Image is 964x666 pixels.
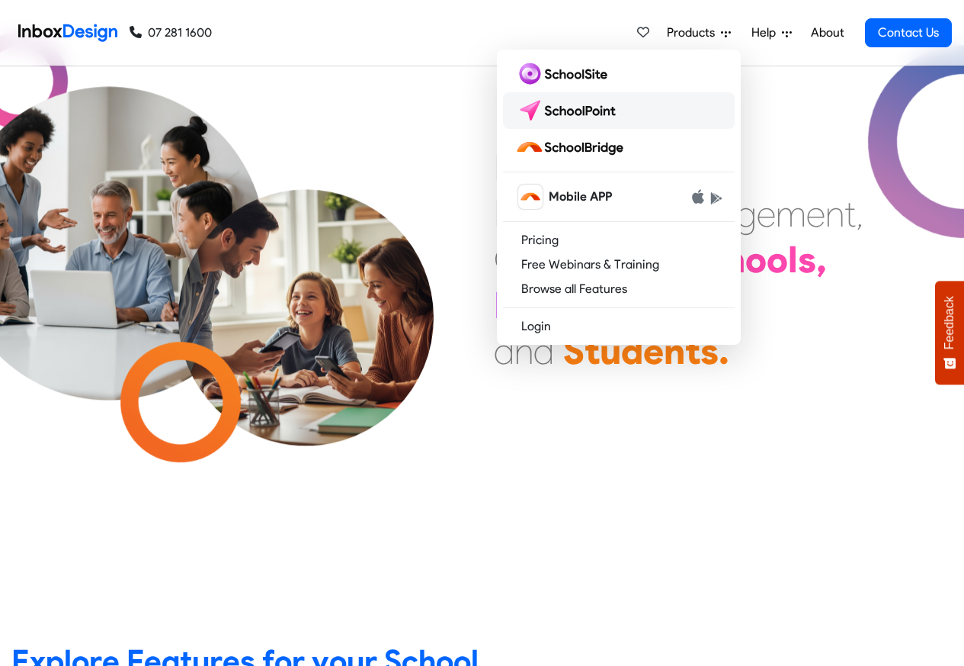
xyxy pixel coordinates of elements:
div: g [736,191,757,236]
div: t [685,328,700,374]
div: Maximising Efficient & Engagement, Connecting Schools, Families, and Students. [494,145,863,374]
img: schoolpoint logo [515,98,623,123]
div: l [788,236,798,282]
a: Free Webinars & Training [503,253,735,277]
span: Help [751,24,782,42]
div: n [664,328,685,374]
div: t [844,191,856,236]
div: . [719,328,729,374]
a: Browse all Features [503,277,735,301]
div: s [700,328,719,374]
div: e [806,191,825,236]
a: Products [661,18,737,48]
div: n [825,191,844,236]
div: t [584,328,600,374]
a: Help [745,18,798,48]
div: e [643,328,664,374]
div: d [621,328,643,374]
div: a [494,328,514,374]
div: o [745,236,767,282]
a: Login [503,314,735,339]
a: 07 281 1600 [130,24,212,42]
a: Pricing [503,228,735,253]
div: o [767,236,788,282]
div: F [494,282,515,328]
div: M [494,145,524,191]
img: schoolsite logo [515,62,613,86]
div: , [856,191,863,236]
a: Contact Us [865,18,952,47]
div: d [533,328,554,374]
div: u [600,328,621,374]
a: schoolbridge icon Mobile APP [503,179,735,215]
img: schoolbridge icon [518,185,543,209]
div: E [494,191,513,236]
div: n [514,328,533,374]
div: e [757,191,776,236]
div: Products [497,50,741,345]
div: , [816,236,827,282]
span: Products [667,24,721,42]
img: schoolbridge logo [515,135,629,159]
span: Mobile APP [549,188,612,206]
span: Feedback [943,296,956,349]
div: S [563,328,584,374]
div: m [776,191,806,236]
button: Feedback - Show survey [935,281,964,384]
img: parents_with_child.png [146,131,466,451]
div: C [494,236,520,282]
div: s [798,236,816,282]
a: About [806,18,848,48]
